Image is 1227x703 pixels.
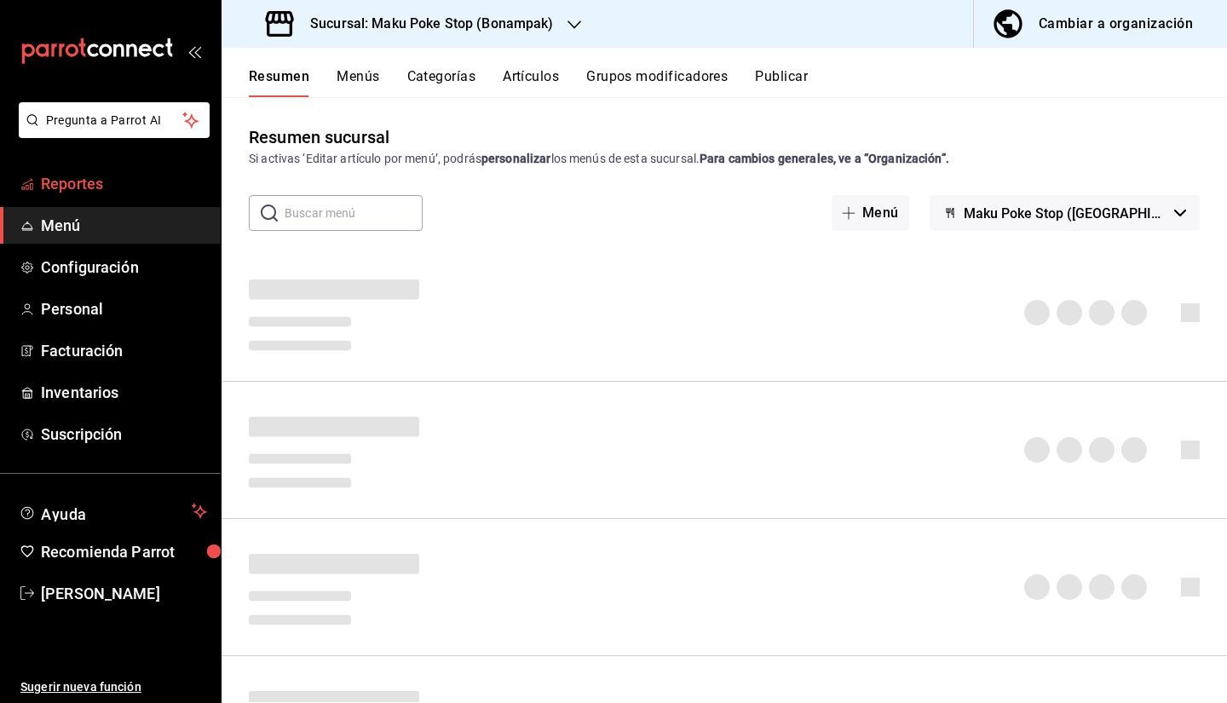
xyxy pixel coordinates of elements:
span: [PERSON_NAME] [41,582,207,605]
span: Inventarios [41,381,207,404]
span: Sugerir nueva función [20,678,207,696]
span: Menú [41,214,207,237]
button: Maku Poke Stop ([GEOGRAPHIC_DATA]) [930,195,1200,231]
span: Recomienda Parrot [41,540,207,563]
input: Buscar menú [285,196,423,230]
div: navigation tabs [249,68,1227,97]
span: Facturación [41,339,207,362]
button: Pregunta a Parrot AI [19,102,210,138]
button: Grupos modificadores [586,68,728,97]
strong: Para cambios generales, ve a “Organización”. [700,152,949,165]
span: Ayuda [41,501,185,521]
button: Publicar [755,68,808,97]
span: Suscripción [41,423,207,446]
a: Pregunta a Parrot AI [12,124,210,141]
span: Configuración [41,256,207,279]
div: Cambiar a organización [1039,12,1193,36]
span: Pregunta a Parrot AI [46,112,183,130]
button: open_drawer_menu [187,44,201,58]
h3: Sucursal: Maku Poke Stop (Bonampak) [297,14,554,34]
div: Si activas ‘Editar artículo por menú’, podrás los menús de esta sucursal. [249,150,1200,168]
span: Reportes [41,172,207,195]
button: Categorías [407,68,476,97]
span: Maku Poke Stop ([GEOGRAPHIC_DATA]) [964,205,1167,222]
button: Menú [832,195,909,231]
button: Menús [337,68,379,97]
button: Resumen [249,68,309,97]
div: Resumen sucursal [249,124,389,150]
span: Personal [41,297,207,320]
button: Artículos [503,68,559,97]
strong: personalizar [481,152,551,165]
